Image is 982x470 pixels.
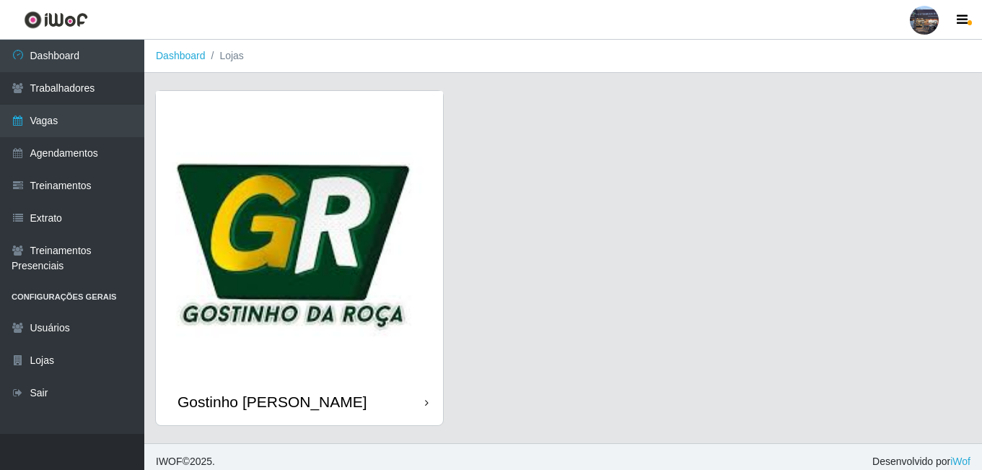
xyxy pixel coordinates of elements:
[950,456,970,467] a: iWof
[144,40,982,73] nav: breadcrumb
[156,91,443,378] img: cardImg
[206,48,244,64] li: Lojas
[156,456,183,467] span: IWOF
[156,50,206,61] a: Dashboard
[156,454,215,469] span: © 2025 .
[156,91,443,425] a: Gostinho [PERSON_NAME]
[24,11,88,29] img: CoreUI Logo
[177,393,367,411] div: Gostinho [PERSON_NAME]
[872,454,970,469] span: Desenvolvido por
